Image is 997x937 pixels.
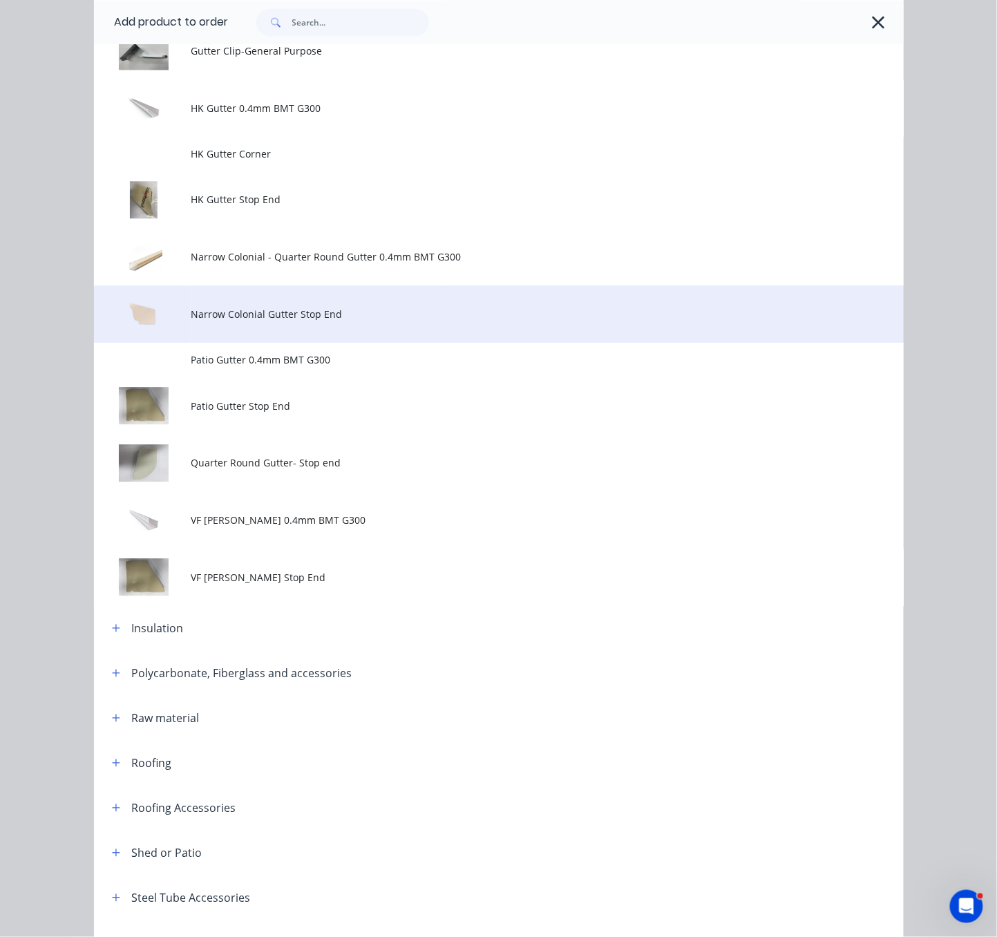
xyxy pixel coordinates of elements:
span: VF [PERSON_NAME] 0.4mm BMT G300 [191,513,761,527]
div: Steel Tube Accessories [132,889,251,906]
div: Roofing Accessories [132,799,236,816]
span: HK Gutter 0.4mm BMT G300 [191,101,761,115]
div: Polycarbonate, Fiberglass and accessories [132,665,352,681]
span: HK Gutter Corner [191,146,761,161]
iframe: Intercom live chat [950,890,983,923]
div: Roofing [132,755,172,771]
div: Raw material [132,710,200,726]
div: Shed or Patio [132,844,202,861]
span: HK Gutter Stop End [191,192,761,207]
span: Gutter Clip-General Purpose [191,44,761,58]
span: Quarter Round Gutter- Stop end [191,455,761,470]
span: Patio Gutter Stop End [191,399,761,413]
span: Patio Gutter 0.4mm BMT G300 [191,352,761,367]
input: Search... [292,8,429,36]
span: Narrow Colonial Gutter Stop End [191,307,761,321]
span: Narrow Colonial - Quarter Round Gutter 0.4mm BMT G300 [191,249,761,264]
span: VF [PERSON_NAME] Stop End [191,570,761,585]
div: Insulation [132,620,184,636]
